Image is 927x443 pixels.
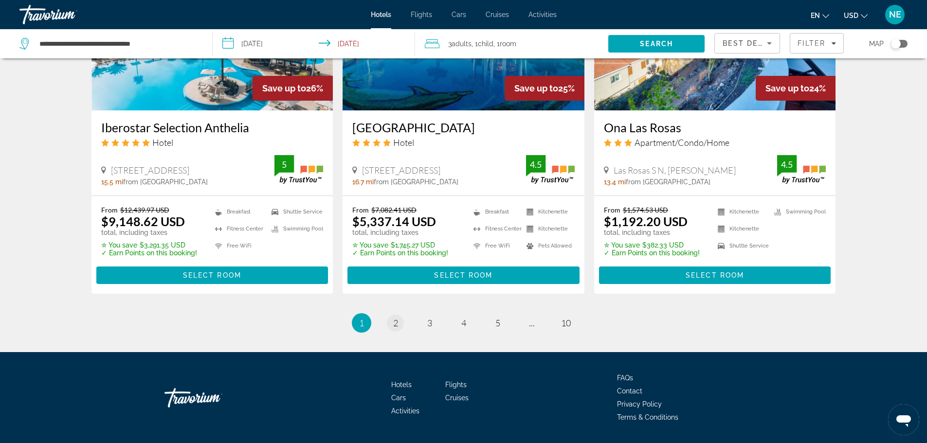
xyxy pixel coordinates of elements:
button: Toggle map [884,39,908,48]
span: Hotel [393,137,414,148]
span: From [604,206,620,214]
span: en [811,12,820,19]
button: Change currency [844,8,868,22]
a: Go Home [164,383,262,412]
a: FAQs [617,374,633,382]
button: User Menu [882,4,908,25]
span: [STREET_ADDRESS] [111,165,189,176]
li: Kitchenette [713,206,769,218]
span: 5 [495,318,500,328]
ins: $9,148.62 USD [101,214,185,229]
span: ✮ You save [352,241,388,249]
p: ✓ Earn Points on this booking! [352,249,448,257]
button: Select Room [347,266,580,284]
a: Travorium [19,2,117,27]
a: Cars [452,11,466,18]
span: Map [869,37,884,51]
li: Fitness Center [469,223,522,235]
a: [GEOGRAPHIC_DATA] [352,120,575,135]
del: $1,574.53 USD [623,206,668,214]
a: Ona Las Rosas [604,120,826,135]
span: From [352,206,369,214]
span: Las Rosas S N, [PERSON_NAME] [614,165,736,176]
span: Search [640,40,673,48]
ins: $5,337.14 USD [352,214,436,229]
li: Shuttle Service [267,206,323,218]
span: 1 [359,318,364,328]
li: Kitchenette [713,223,769,235]
span: from [GEOGRAPHIC_DATA] [123,178,208,186]
img: TrustYou guest rating badge [777,155,826,184]
span: Save up to [262,83,306,93]
span: Flights [411,11,432,18]
a: Flights [445,381,467,389]
span: USD [844,12,858,19]
div: 5 [274,159,294,170]
span: Activities [528,11,557,18]
li: Fitness Center [210,223,267,235]
a: Select Room [599,269,831,280]
div: 4.5 [526,159,545,170]
button: Select check in and out date [213,29,416,58]
div: 25% [505,76,584,101]
span: ✮ You save [101,241,137,249]
span: Select Room [686,271,744,279]
a: Select Room [347,269,580,280]
span: from [GEOGRAPHIC_DATA] [374,178,458,186]
button: Change language [811,8,829,22]
p: $1,745.27 USD [352,241,448,249]
img: TrustYou guest rating badge [526,155,575,184]
span: [STREET_ADDRESS] [362,165,440,176]
li: Shuttle Service [713,240,769,252]
button: Select Room [599,266,831,284]
button: Select Room [96,266,328,284]
span: ... [529,318,535,328]
div: 4.5 [777,159,797,170]
input: Search hotel destination [38,36,198,51]
div: 3 star Apartment [604,137,826,148]
li: Breakfast [469,206,522,218]
p: total, including taxes [101,229,197,236]
button: Filters [790,33,844,53]
span: Save up to [765,83,809,93]
span: Best Deals [723,39,773,47]
a: Cruises [445,394,469,402]
span: Adults [452,40,472,48]
li: Free WiFi [469,240,522,252]
del: $12,439.97 USD [120,206,169,214]
a: Select Room [96,269,328,280]
div: 5 star Hotel [101,137,324,148]
span: Room [500,40,516,48]
a: Activities [391,407,419,415]
li: Swimming Pool [769,206,826,218]
span: Apartment/Condo/Home [635,137,729,148]
a: Hotels [371,11,391,18]
a: Hotels [391,381,412,389]
a: Iberostar Selection Anthelia [101,120,324,135]
span: NE [889,10,901,19]
a: Privacy Policy [617,400,662,408]
li: Kitchenette [522,223,575,235]
span: 13.4 mi [604,178,626,186]
p: total, including taxes [604,229,700,236]
div: 4 star Hotel [352,137,575,148]
span: 3 [427,318,432,328]
img: TrustYou guest rating badge [274,155,323,184]
span: Select Room [183,271,241,279]
a: Contact [617,387,642,395]
span: 15.5 mi [101,178,123,186]
span: ✮ You save [604,241,640,249]
a: Cars [391,394,406,402]
div: 24% [756,76,836,101]
del: $7,082.41 USD [371,206,417,214]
